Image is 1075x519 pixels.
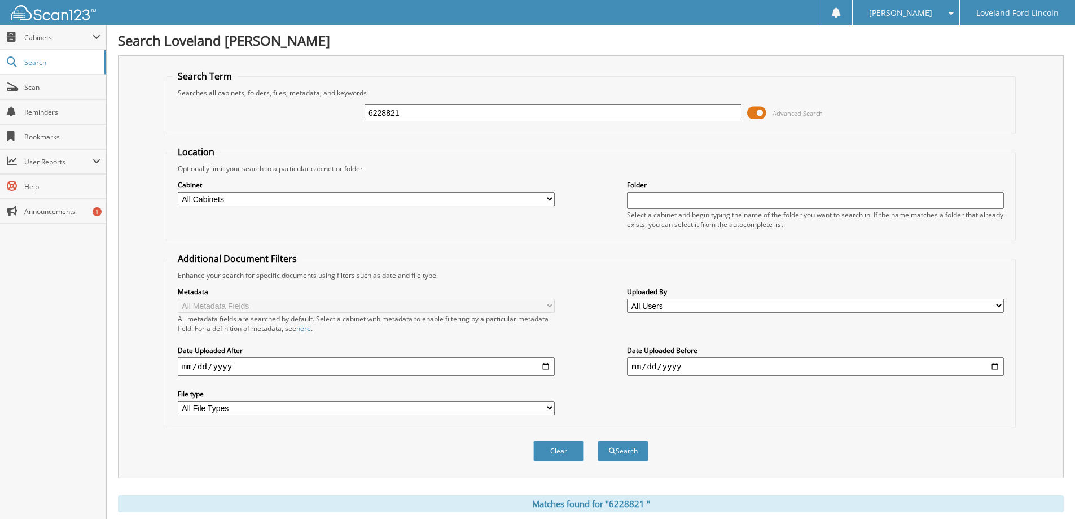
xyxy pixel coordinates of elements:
[178,346,555,355] label: Date Uploaded After
[178,389,555,399] label: File type
[172,164,1010,173] div: Optionally limit your search to a particular cabinet or folder
[172,88,1010,98] div: Searches all cabinets, folders, files, metadata, and keywords
[172,146,220,158] legend: Location
[172,271,1010,280] div: Enhance your search for specific documents using filters such as date and file type.
[178,287,555,296] label: Metadata
[598,441,648,461] button: Search
[869,10,932,16] span: [PERSON_NAME]
[533,441,584,461] button: Clear
[627,180,1004,190] label: Folder
[24,107,100,117] span: Reminders
[93,207,102,216] div: 1
[24,182,100,191] span: Help
[773,109,823,117] span: Advanced Search
[24,82,100,92] span: Scan
[172,70,238,82] legend: Search Term
[627,210,1004,229] div: Select a cabinet and begin typing the name of the folder you want to search in. If the name match...
[172,252,302,265] legend: Additional Document Filters
[24,157,93,167] span: User Reports
[24,207,100,216] span: Announcements
[627,287,1004,296] label: Uploaded By
[976,10,1059,16] span: Loveland Ford Lincoln
[178,314,555,333] div: All metadata fields are searched by default. Select a cabinet with metadata to enable filtering b...
[24,33,93,42] span: Cabinets
[11,5,96,20] img: scan123-logo-white.svg
[118,495,1064,512] div: Matches found for "6228821 "
[24,58,99,67] span: Search
[296,324,311,333] a: here
[118,31,1064,50] h1: Search Loveland [PERSON_NAME]
[627,346,1004,355] label: Date Uploaded Before
[178,357,555,376] input: start
[627,357,1004,376] input: end
[178,180,555,190] label: Cabinet
[24,132,100,142] span: Bookmarks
